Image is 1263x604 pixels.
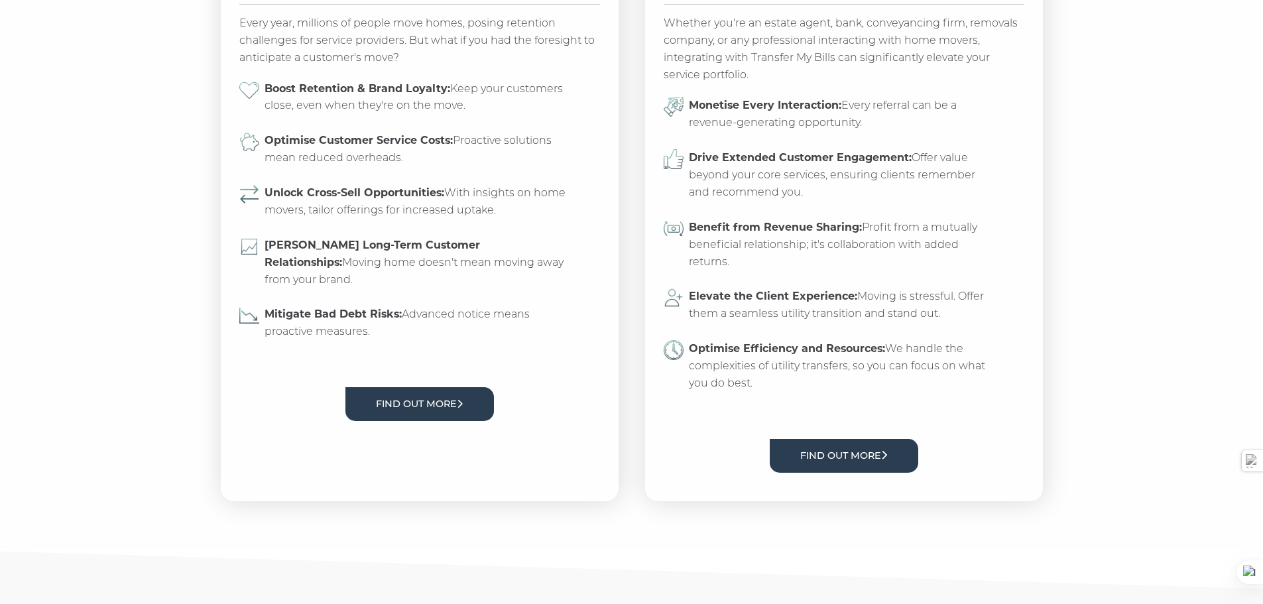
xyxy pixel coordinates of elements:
p: Keep your customers close, even when they're on the move. [265,80,571,115]
p: Offer value beyond your core services, ensuring clients remember and recommend you. [689,149,996,201]
strong: Optimise Efficiency and Resources: [689,342,885,355]
img: clock-icon.png [664,340,684,360]
p: Whether you're an estate agent, bank, conveyancing firm, removals company, or any professional in... [664,15,1024,84]
strong: Boost Retention & Brand Loyalty: [265,82,450,95]
p: Moving home doesn't mean moving away from your brand. [265,237,571,288]
strong: Mitigate Bad Debt Risks: [265,308,402,320]
strong: Elevate the Client Experience: [689,290,857,302]
strong: [PERSON_NAME] Long-Term Customer Relationships: [265,239,480,269]
img: contact-add-icon.png [664,288,684,308]
img: two arrows one pointing left, the other right [239,184,259,204]
img: money-icon.png [664,97,684,117]
strong: Optimise Customer Service Costs: [265,134,453,147]
p: We handle the complexities of utility transfers, so you can focus on what you do best. [689,340,996,392]
img: sharing-icon.png [664,219,684,239]
p: Advanced notice means proactive measures. [265,306,571,340]
img: a line graph with an upward trend [239,237,259,257]
strong: Monetise Every Interaction: [689,99,841,111]
strong: Unlock Cross-Sell Opportunities: [265,186,444,199]
img: thumbs-up-icon.png [664,149,684,169]
p: Proactive solutions mean reduced overheads. [265,132,571,166]
a: Find out more [345,387,494,421]
img: outline of a piggy bank [239,132,259,152]
p: Profit from a mutually beneficial relationship; it's collaboration with added returns. [689,219,996,271]
p: With insights on home movers, tailor offerings for increased uptake. [265,184,571,219]
strong: Drive Extended Customer Engagement: [689,151,912,164]
img: a line graph with a downward trend arrow [239,306,259,326]
p: Every referral can be a revenue-generating opportunity. [689,97,996,131]
a: Find out more [770,439,918,473]
p: Moving is stressful. Offer them a seamless utility transition and stand out. [689,288,996,322]
img: outline of a heart shape [239,80,259,100]
p: Every year, millions of people move homes, posing retention challenges for service providers. But... [239,15,600,66]
strong: Benefit from Revenue Sharing: [689,221,862,233]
